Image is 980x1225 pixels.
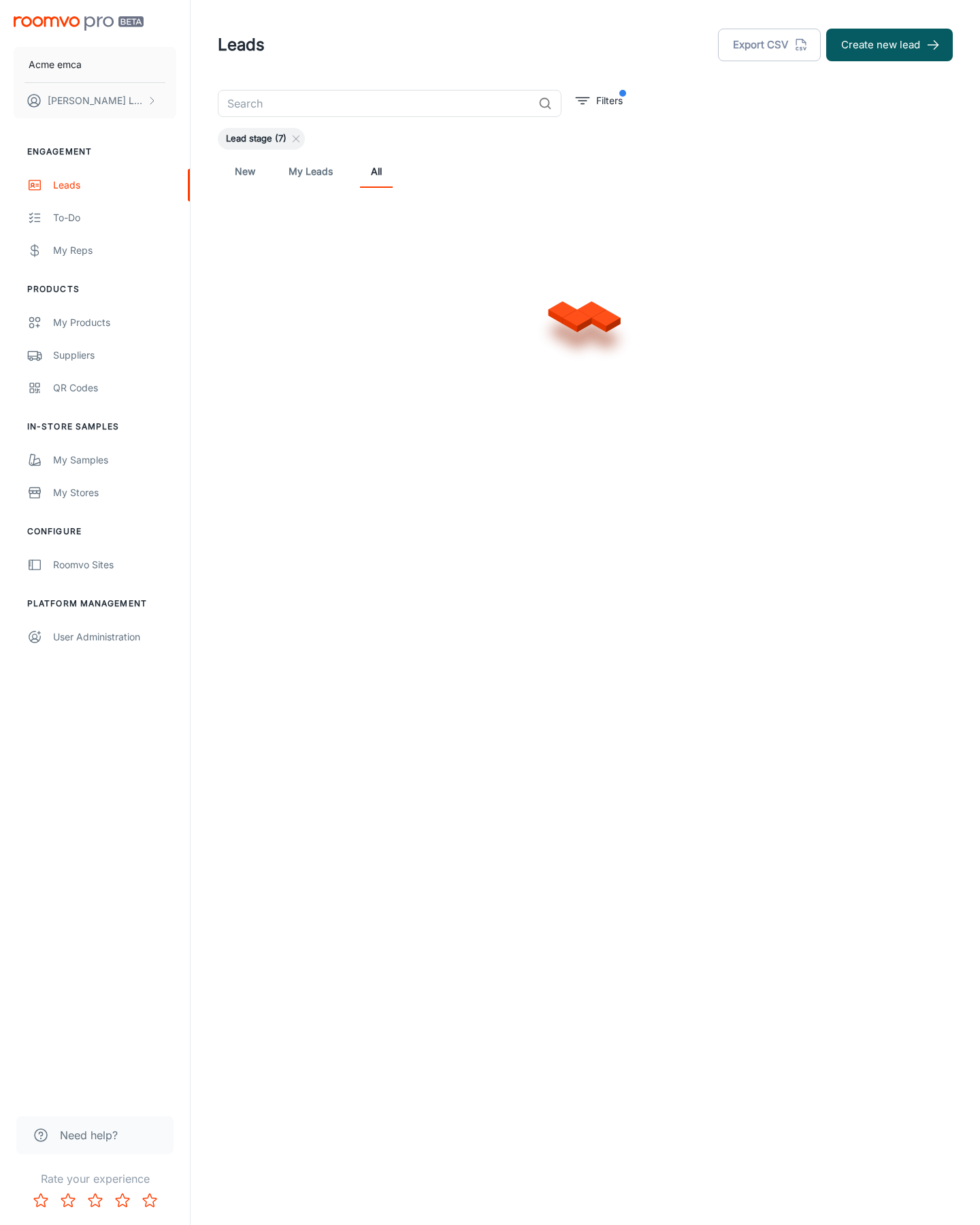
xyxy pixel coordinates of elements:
button: Create new lead [826,29,953,61]
button: [PERSON_NAME] Leaptools [14,83,176,118]
button: Export CSV [718,29,821,61]
a: New [229,155,261,188]
div: My Stores [53,485,176,500]
p: Filters [596,93,623,108]
div: To-do [53,210,176,225]
p: Acme emca [29,57,82,72]
div: Suppliers [53,348,176,363]
div: My Samples [53,453,176,468]
div: QR Codes [53,380,176,395]
h1: Leads [218,33,265,57]
div: Lead stage (7) [218,128,305,150]
span: Lead stage (7) [218,132,295,146]
div: Leads [53,178,176,193]
p: [PERSON_NAME] Leaptools [48,93,144,108]
button: filter [572,90,626,112]
div: My Products [53,315,176,330]
img: Roomvo PRO Beta [14,16,144,31]
div: My Reps [53,243,176,258]
button: Acme emca [14,47,176,82]
a: My Leads [289,155,333,188]
a: All [360,155,393,188]
input: Search [218,90,533,117]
